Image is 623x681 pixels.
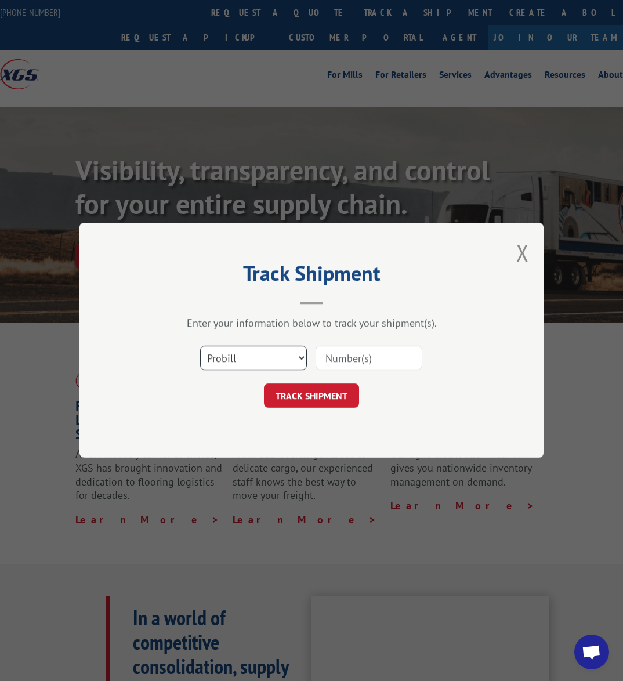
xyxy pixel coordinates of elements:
div: Enter your information below to track your shipment(s). [137,317,486,330]
input: Number(s) [316,346,422,371]
button: TRACK SHIPMENT [264,384,359,408]
div: Open chat [574,635,609,669]
button: Close modal [516,237,529,268]
h2: Track Shipment [137,265,486,287]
